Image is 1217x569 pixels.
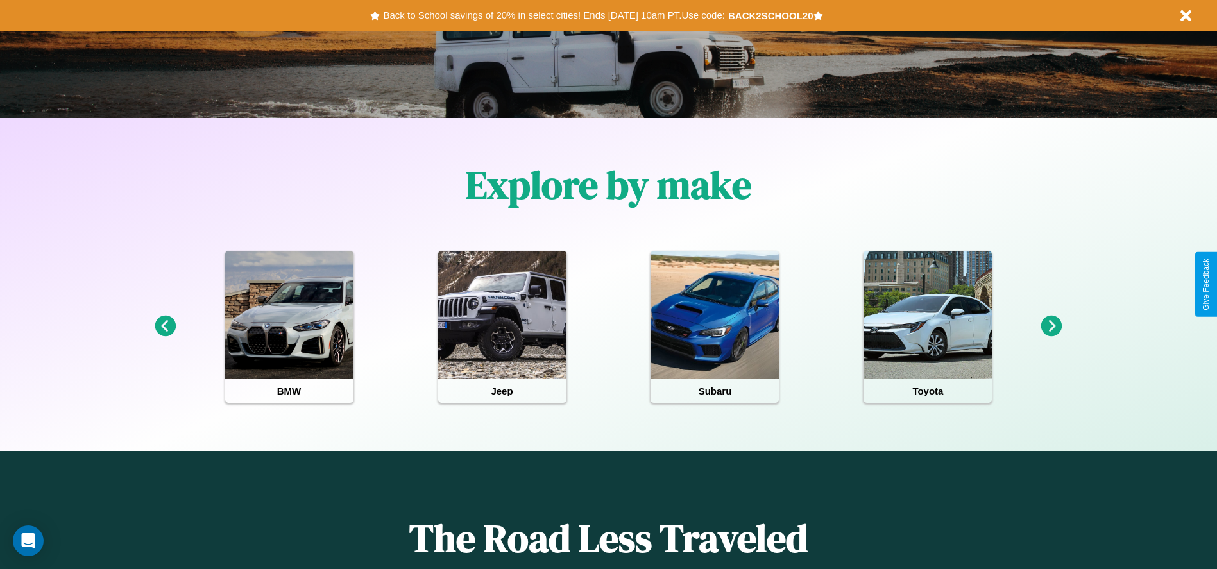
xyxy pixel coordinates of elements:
[438,379,566,403] h4: Jeep
[466,158,751,211] h1: Explore by make
[13,525,44,556] div: Open Intercom Messenger
[380,6,728,24] button: Back to School savings of 20% in select cities! Ends [DATE] 10am PT.Use code:
[728,10,813,21] b: BACK2SCHOOL20
[243,512,973,565] h1: The Road Less Traveled
[864,379,992,403] h4: Toyota
[1202,259,1211,310] div: Give Feedback
[225,379,353,403] h4: BMW
[651,379,779,403] h4: Subaru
